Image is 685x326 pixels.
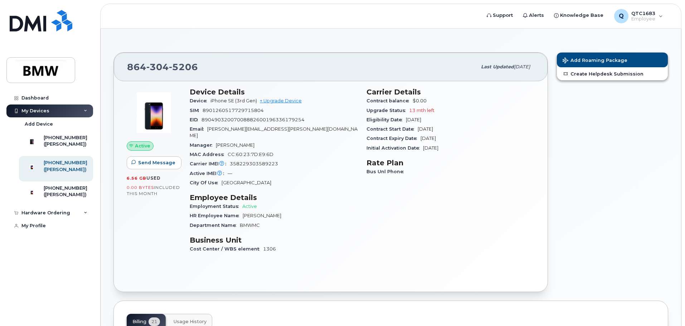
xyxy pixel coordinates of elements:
span: 1306 [263,246,276,252]
span: [DATE] [514,64,530,69]
span: 13 mth left [409,108,434,113]
span: Contract Start Date [366,126,418,132]
span: Active [135,142,150,149]
h3: Employee Details [190,193,358,202]
span: Last updated [481,64,514,69]
span: Department Name [190,223,240,228]
span: 864 [127,62,198,72]
span: [DATE] [421,136,436,141]
span: [PERSON_NAME][EMAIL_ADDRESS][PERSON_NAME][DOMAIN_NAME] [190,126,358,138]
span: 358229303589223 [230,161,278,166]
span: Send Message [138,159,175,166]
span: Manager [190,142,216,148]
button: Add Roaming Package [557,53,668,67]
span: CC:60:23:7D:E9:6D [228,152,273,157]
span: iPhone SE (3rd Gen) [210,98,257,103]
span: Device [190,98,210,103]
span: [DATE] [423,145,438,151]
span: 304 [146,62,169,72]
span: Cost Center / WBS element [190,246,263,252]
span: Employment Status [190,204,242,209]
span: BMWMC [240,223,260,228]
span: Initial Activation Date [366,145,423,151]
h3: Business Unit [190,236,358,244]
span: 89049032007008882600196336179254 [201,117,305,122]
span: Usage History [174,319,207,325]
span: Add Roaming Package [563,58,627,64]
span: [GEOGRAPHIC_DATA] [222,180,271,185]
span: MAC Address [190,152,228,157]
span: 0.00 Bytes [127,185,154,190]
a: + Upgrade Device [260,98,302,103]
span: City Of Use [190,180,222,185]
span: [PERSON_NAME] [243,213,281,218]
h3: Carrier Details [366,88,535,96]
span: Carrier IMEI [190,161,230,166]
span: SIM [190,108,203,113]
span: 5206 [169,62,198,72]
h3: Rate Plan [366,159,535,167]
img: image20231002-3703462-1angbar.jpeg [132,91,175,134]
span: [DATE] [406,117,421,122]
iframe: Messenger Launcher [654,295,680,321]
span: HR Employee Name [190,213,243,218]
span: Active [242,204,257,209]
span: Contract balance [366,98,413,103]
span: Contract Expiry Date [366,136,421,141]
h3: Device Details [190,88,358,96]
button: Send Message [127,156,181,169]
span: 8901260517729715804 [203,108,264,113]
span: used [146,175,161,181]
span: [DATE] [418,126,433,132]
span: Eligibility Date [366,117,406,122]
span: EID [190,117,201,122]
span: 6.56 GB [127,176,146,181]
a: Create Helpdesk Submission [557,67,668,80]
span: [PERSON_NAME] [216,142,254,148]
span: Active IMEI [190,171,228,176]
span: — [228,171,232,176]
span: Email [190,126,207,132]
span: Upgrade Status [366,108,409,113]
span: Bus Unl Phone [366,169,407,174]
span: $0.00 [413,98,427,103]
